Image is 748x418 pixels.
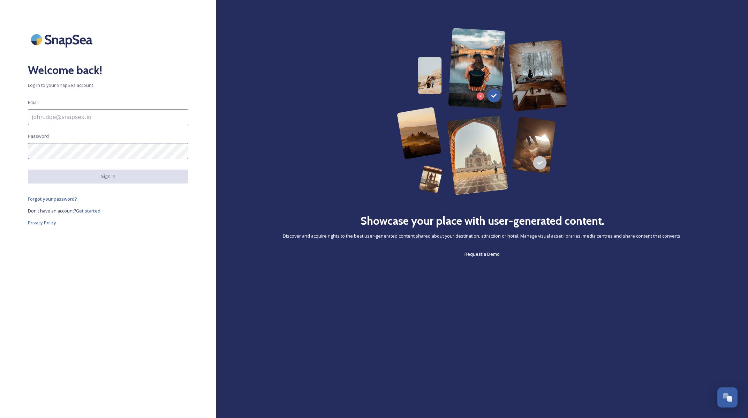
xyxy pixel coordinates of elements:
span: Discover and acquire rights to the best user-generated content shared about your destination, att... [283,233,681,239]
a: Privacy Policy [28,218,188,227]
button: Sign in [28,170,188,183]
span: Don't have an account? [28,208,76,214]
span: Forgot your password? [28,196,77,202]
img: SnapSea Logo [28,28,98,51]
span: Email [28,99,39,106]
span: Get started. [76,208,101,214]
h2: Welcome back! [28,62,188,79]
a: Don't have an account?Get started. [28,207,188,215]
input: john.doe@snapsea.io [28,109,188,125]
span: Privacy Policy [28,219,56,226]
span: Request a Demo [464,251,500,257]
a: Forgot your password? [28,195,188,203]
span: Password [28,133,49,140]
h2: Showcase your place with user-generated content. [360,212,604,229]
img: 63b42ca75bacad526042e722_Group%20154-p-800.png [397,28,567,195]
a: Request a Demo [464,250,500,258]
button: Open Chat [717,387,738,408]
span: Log in to your SnapSea account [28,82,188,89]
